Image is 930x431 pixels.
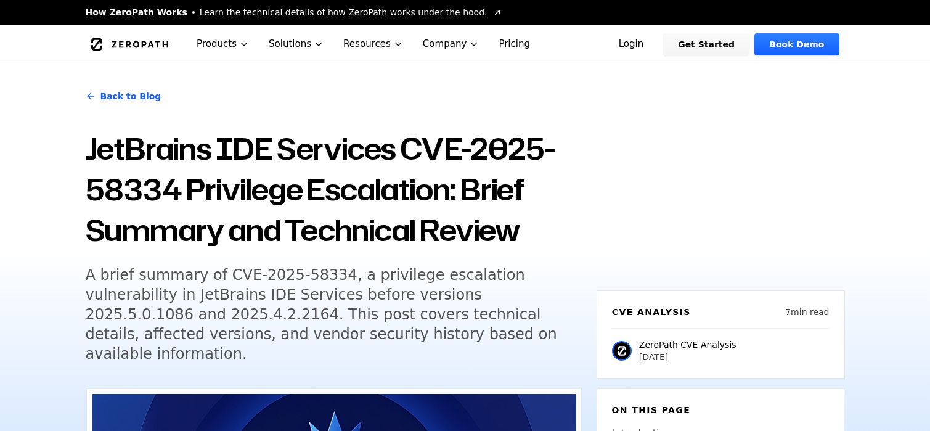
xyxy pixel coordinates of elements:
[639,351,736,363] p: [DATE]
[187,25,259,64] button: Products
[754,33,839,55] a: Book Demo
[200,6,487,18] span: Learn the technical details of how ZeroPath works under the hood.
[86,79,161,113] a: Back to Blog
[663,33,749,55] a: Get Started
[612,341,632,361] img: ZeroPath CVE Analysis
[785,306,829,318] p: 7 min read
[489,25,540,64] a: Pricing
[259,25,333,64] button: Solutions
[86,6,502,18] a: How ZeroPath WorksLearn the technical details of how ZeroPath works under the hood.
[604,33,659,55] a: Login
[413,25,489,64] button: Company
[333,25,413,64] button: Resources
[86,128,582,250] h1: JetBrains IDE Services CVE-2025-58334 Privilege Escalation: Brief Summary and Technical Review
[71,25,860,64] nav: Global
[86,265,559,364] h5: A brief summary of CVE-2025-58334, a privilege escalation vulnerability in JetBrains IDE Services...
[639,339,736,351] p: ZeroPath CVE Analysis
[86,6,187,18] span: How ZeroPath Works
[612,404,829,416] h6: On this page
[612,306,691,318] h6: CVE Analysis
